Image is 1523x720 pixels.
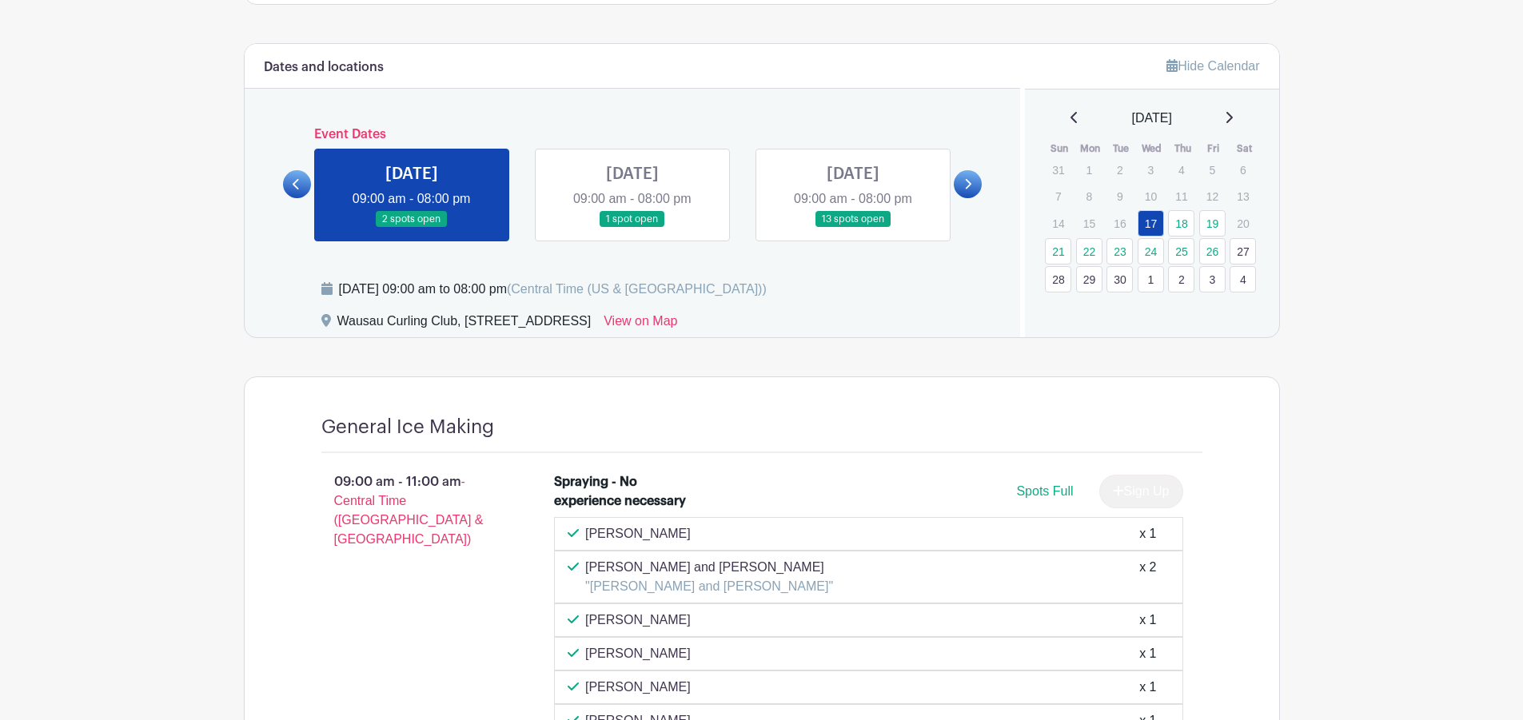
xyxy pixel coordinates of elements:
[1199,184,1226,209] p: 12
[1137,141,1168,157] th: Wed
[1138,157,1164,182] p: 3
[585,524,691,543] p: [PERSON_NAME]
[1168,238,1194,265] a: 25
[1168,266,1194,292] a: 2
[1016,484,1073,498] span: Spots Full
[1229,141,1260,157] th: Sat
[1168,210,1194,237] a: 18
[1106,184,1133,209] p: 9
[1138,238,1164,265] a: 24
[1138,210,1164,237] a: 17
[585,678,691,697] p: [PERSON_NAME]
[585,577,833,596] p: "[PERSON_NAME] and [PERSON_NAME]"
[1139,611,1156,630] div: x 1
[604,312,677,337] a: View on Map
[1199,157,1226,182] p: 5
[1076,266,1102,292] a: 29
[1045,184,1071,209] p: 7
[264,60,384,75] h6: Dates and locations
[321,416,494,439] h4: General Ice Making
[337,312,592,337] div: Wausau Curling Club, [STREET_ADDRESS]
[1045,157,1071,182] p: 31
[1045,238,1071,265] a: 21
[1199,266,1226,292] a: 3
[1230,184,1256,209] p: 13
[1106,266,1133,292] a: 30
[585,644,691,663] p: [PERSON_NAME]
[1230,211,1256,236] p: 20
[1076,184,1102,209] p: 8
[1076,157,1102,182] p: 1
[1139,644,1156,663] div: x 1
[585,558,833,577] p: [PERSON_NAME] and [PERSON_NAME]
[1138,266,1164,292] a: 1
[1168,157,1194,182] p: 4
[1198,141,1230,157] th: Fri
[339,280,767,299] div: [DATE] 09:00 am to 08:00 pm
[1106,211,1133,236] p: 16
[1230,266,1256,292] a: 4
[1199,238,1226,265] a: 26
[1132,109,1172,128] span: [DATE]
[1230,157,1256,182] p: 6
[1167,141,1198,157] th: Thu
[554,472,692,511] div: Spraying - No experience necessary
[1139,558,1156,596] div: x 2
[1076,211,1102,236] p: 15
[334,475,484,546] span: - Central Time ([GEOGRAPHIC_DATA] & [GEOGRAPHIC_DATA])
[296,466,529,555] p: 09:00 am - 11:00 am
[1166,59,1259,73] a: Hide Calendar
[1139,524,1156,543] div: x 1
[1045,211,1071,236] p: 14
[311,127,955,142] h6: Event Dates
[1199,210,1226,237] a: 19
[1044,141,1075,157] th: Sun
[1139,678,1156,697] div: x 1
[1075,141,1106,157] th: Mon
[1045,266,1071,292] a: 28
[507,282,767,296] span: (Central Time (US & [GEOGRAPHIC_DATA]))
[585,611,691,630] p: [PERSON_NAME]
[1106,141,1137,157] th: Tue
[1106,238,1133,265] a: 23
[1138,184,1164,209] p: 10
[1106,157,1133,182] p: 2
[1076,238,1102,265] a: 22
[1168,184,1194,209] p: 11
[1230,238,1256,265] a: 27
